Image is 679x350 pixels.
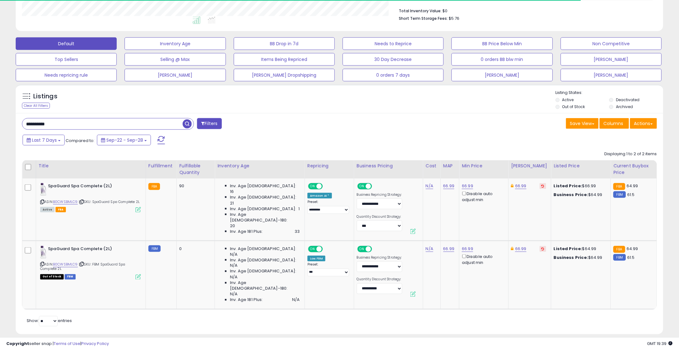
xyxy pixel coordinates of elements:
[48,183,124,191] b: SpaGuard Spa Complete (2L)
[40,207,55,212] span: All listings currently available for purchase on Amazon
[613,163,654,176] div: Current Buybox Price
[613,191,626,198] small: FBM
[613,183,625,190] small: FBA
[295,229,300,234] span: 33
[230,297,263,303] span: Inv. Age 181 Plus:
[230,212,300,223] span: Inv. Age [DEMOGRAPHIC_DATA]-180:
[234,53,335,66] button: Items Being Repriced
[399,16,448,21] b: Short Term Storage Fees:
[443,163,457,169] div: MAP
[511,163,548,169] div: [PERSON_NAME]
[554,183,606,189] div: $66.99
[554,163,608,169] div: Listed Price
[307,200,349,214] div: Preset:
[40,246,141,279] div: ASIN:
[148,245,161,252] small: FBM
[426,163,438,169] div: Cost
[449,15,459,21] span: $5.76
[426,246,433,252] a: N/A
[40,262,126,271] span: | SKU: FBM SpaGuard Spa Complete 2L
[230,183,296,189] span: Inv. Age [DEMOGRAPHIC_DATA]:
[554,183,582,189] b: Listed Price:
[32,137,57,143] span: Last 7 Days
[22,103,50,109] div: Clear All Filters
[554,254,588,260] b: Business Price:
[357,163,420,169] div: Business Pricing
[39,163,143,169] div: Title
[16,69,117,81] button: Needs repricing rule
[48,246,124,254] b: SpaGuard Spa Complete (2L)
[307,256,325,261] div: Low. FBM
[230,263,238,269] span: N/A
[16,37,117,50] button: Default
[462,183,473,189] a: 66.99
[600,118,629,129] button: Columns
[628,254,635,260] span: 61.5
[462,190,504,203] div: Disable auto adjust min
[628,192,635,198] span: 61.5
[554,192,588,198] b: Business Price:
[53,262,78,267] a: B0CWSBMLC9
[148,163,174,169] div: Fulfillment
[343,37,444,50] button: Needs to Reprice
[230,189,234,194] span: 16
[6,341,29,347] strong: Copyright
[358,246,366,252] span: ON
[462,246,473,252] a: 66.99
[65,274,76,280] span: FBM
[230,275,238,280] span: N/A
[40,274,64,280] span: All listings that are currently out of stock and unavailable for purchase on Amazon
[40,246,46,259] img: 31E6f3DRZqL._SL40_.jpg
[371,246,381,252] span: OFF
[33,92,57,101] h5: Listings
[230,194,296,200] span: Inv. Age [DEMOGRAPHIC_DATA]:
[230,292,238,297] span: N/A
[371,184,381,189] span: OFF
[561,53,662,66] button: [PERSON_NAME]
[630,118,657,129] button: Actions
[6,341,109,347] div: seller snap | |
[616,97,639,102] label: Deactivated
[66,138,94,144] span: Compared to:
[556,90,663,96] p: Listing States:
[307,193,332,199] div: Amazon AI *
[554,255,606,260] div: $64.99
[462,253,504,265] div: Disable auto adjust min
[613,254,626,261] small: FBM
[230,246,296,252] span: Inv. Age [DEMOGRAPHIC_DATA]:
[627,183,639,189] span: 64.99
[234,37,335,50] button: BB Drop in 7d
[54,341,80,347] a: Terms of Use
[322,184,332,189] span: OFF
[81,341,109,347] a: Privacy Policy
[230,229,263,234] span: Inv. Age 181 Plus:
[561,37,662,50] button: Non Competitive
[554,246,582,252] b: Listed Price:
[554,246,606,252] div: $64.99
[292,297,300,303] span: N/A
[148,183,160,190] small: FBA
[230,252,238,257] span: N/A
[426,183,433,189] a: N/A
[616,104,633,109] label: Archived
[452,53,553,66] button: 0 orders BB blw min
[53,199,78,205] a: B0CWSBMLC9
[179,163,212,176] div: Fulfillable Quantity
[125,69,226,81] button: [PERSON_NAME]
[27,318,72,324] span: Show: entries
[307,263,349,276] div: Preset:
[647,341,673,347] span: 2025-10-6 19:39 GMT
[230,206,296,212] span: Inv. Age [DEMOGRAPHIC_DATA]:
[97,135,151,145] button: Sep-22 - Sep-28
[561,69,662,81] button: [PERSON_NAME]
[230,269,296,274] span: Inv. Age [DEMOGRAPHIC_DATA]:
[399,7,652,14] li: $0
[40,183,46,196] img: 31E6f3DRZqL._SL40_.jpg
[106,137,143,143] span: Sep-22 - Sep-28
[234,69,335,81] button: [PERSON_NAME] Dropshipping
[515,183,527,189] a: 66.99
[605,151,657,157] div: Displaying 1 to 2 of 2 items
[358,184,366,189] span: ON
[217,163,302,169] div: Inventory Age
[230,200,234,206] span: 21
